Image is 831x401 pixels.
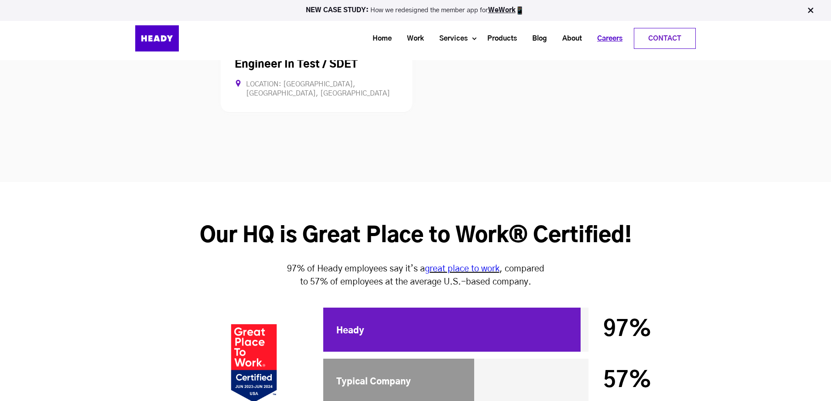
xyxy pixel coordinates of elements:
[235,80,398,98] div: Location: [GEOGRAPHIC_DATA], [GEOGRAPHIC_DATA], [GEOGRAPHIC_DATA]
[425,264,499,273] a: great place to work
[135,25,179,51] img: Heady_Logo_Web-01 (1)
[603,370,652,391] span: 57%
[488,7,516,14] a: WeWork
[4,6,827,15] p: How we redesigned the member app for
[336,326,364,336] div: Heady
[476,31,521,47] a: Products
[362,31,396,47] a: Home
[551,31,586,47] a: About
[516,6,524,15] img: app emoji
[634,28,695,48] a: Contact
[603,319,652,340] span: 97%
[306,7,370,14] strong: NEW CASE STUDY:
[428,31,472,47] a: Services
[521,31,551,47] a: Blog
[285,262,547,288] p: 97% of Heady employees say it’s a , compared to 57% of employees at the average U.S.-based company.
[336,377,411,387] div: Typical Company
[586,31,627,47] a: Careers
[806,6,815,15] img: Close Bar
[396,31,428,47] a: Work
[201,28,696,49] div: Navigation Menu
